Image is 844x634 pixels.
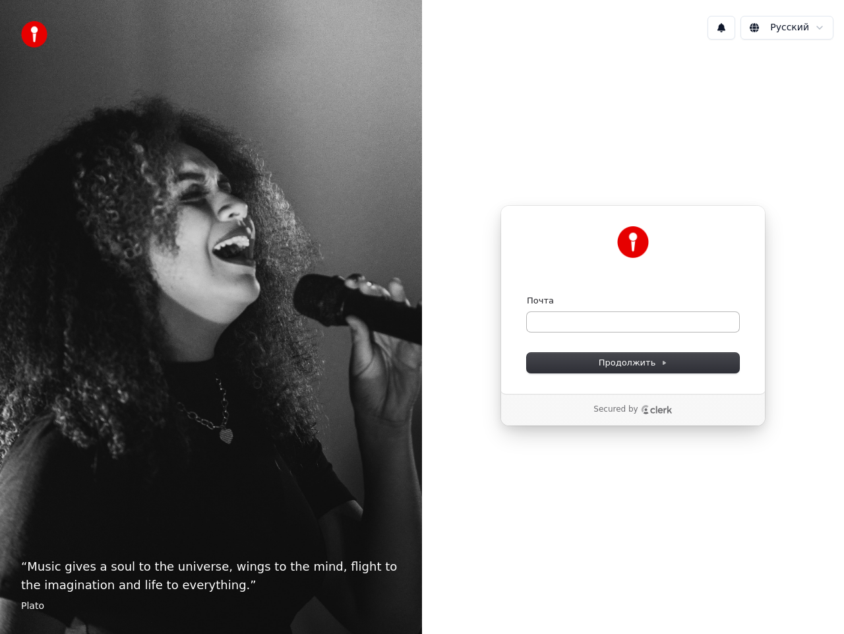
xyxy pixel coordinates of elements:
[527,353,739,373] button: Продолжить
[21,600,401,613] footer: Plato
[617,226,649,258] img: Youka
[641,405,673,414] a: Clerk logo
[593,404,638,415] p: Secured by
[21,21,47,48] img: youka
[599,357,668,369] span: Продолжить
[527,295,554,307] label: Почта
[21,557,401,594] p: “ Music gives a soul to the universe, wings to the mind, flight to the imagination and life to ev...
